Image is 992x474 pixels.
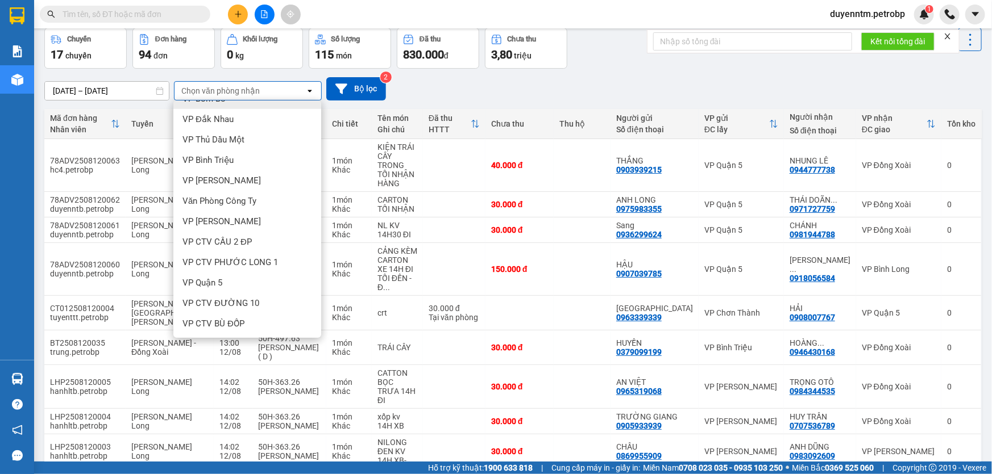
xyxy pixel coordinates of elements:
[12,399,23,410] span: question-circle
[377,438,417,456] div: NILONG ĐEN KV
[181,85,260,97] div: Chọn văn phòng nhận
[377,204,417,213] div: TỐI NHẬN
[50,114,111,123] div: Mã đơn hàng
[428,462,533,474] span: Hỗ trợ kỹ thuật:
[704,200,778,209] div: VP Quận 5
[377,142,417,161] div: KIỆN TRÁI CÂY
[790,126,850,135] div: Số điện thoại
[514,51,532,60] span: triệu
[704,161,778,170] div: VP Quận 5
[131,156,192,174] span: [PERSON_NAME] Long
[65,51,92,60] span: chuyến
[380,72,392,83] sup: 2
[332,347,366,356] div: Khác
[243,35,278,43] div: Khối lượng
[643,462,783,474] span: Miền Nam
[377,343,417,352] div: TRÁI CÂY
[377,230,417,239] div: 14H30 ĐI
[616,451,662,460] div: 0869955909
[831,195,837,204] span: ...
[862,265,936,274] div: VP Bình Long
[50,221,120,230] div: 78ADV2508120061
[790,221,850,230] div: CHÁNH
[332,195,366,204] div: 1 món
[221,28,303,69] button: Khối lượng0kg
[309,28,391,69] button: Số lượng115món
[429,304,480,313] div: 30.000 đ
[50,269,120,278] div: duyenntb.petrobp
[616,195,693,204] div: ANH LONG
[228,5,248,24] button: plus
[790,313,835,322] div: 0908007767
[947,343,976,352] div: 0
[332,313,366,322] div: Khác
[817,338,824,347] span: ...
[227,48,233,61] span: 0
[491,225,548,234] div: 30.000 đ
[219,338,247,347] div: 13:00
[332,119,366,128] div: Chi tiết
[825,463,874,472] strong: 0369 525 060
[616,347,662,356] div: 0379099199
[653,32,852,51] input: Nhập số tổng đài
[862,114,927,123] div: VP nhận
[155,35,186,43] div: Đơn hàng
[616,204,662,213] div: 0975983355
[332,451,366,460] div: Khác
[219,377,247,387] div: 14:02
[429,125,471,134] div: HTTT
[377,456,417,465] div: 14H XB-
[332,304,366,313] div: 1 món
[862,382,936,391] div: VP Đồng Xoài
[377,221,417,230] div: NL KV
[182,195,256,207] span: Văn Phòng Công Ty
[332,260,366,269] div: 1 món
[616,338,693,347] div: HUYỀN
[947,225,976,234] div: 0
[50,204,120,213] div: duyenntb.petrobp
[616,125,693,134] div: Số điện thoại
[131,119,208,128] div: Tuyến
[50,421,120,430] div: hanhltb.petrobp
[919,9,929,19] img: icon-new-feature
[258,377,321,387] div: 50H-363.26
[704,343,778,352] div: VP Bình Triệu
[965,5,985,24] button: caret-down
[947,308,976,317] div: 0
[947,382,976,391] div: 0
[616,421,662,430] div: 0905933939
[423,109,485,139] th: Toggle SortBy
[132,28,215,69] button: Đơn hàng94đơn
[862,161,936,170] div: VP Đồng Xoài
[551,462,640,474] span: Cung cấp máy in - giấy in:
[491,265,548,274] div: 150.000 đ
[947,417,976,426] div: 0
[485,28,567,69] button: Chưa thu3,80 triệu
[790,255,850,274] div: GARA MINH ĐỨC
[11,45,23,57] img: solution-icon
[258,442,321,451] div: 50H-363.26
[258,412,321,421] div: 50H-363.26
[947,447,976,456] div: 0
[234,10,242,18] span: plus
[790,304,850,313] div: HẢI
[927,5,931,13] span: 1
[131,299,208,326] span: [PERSON_NAME][GEOGRAPHIC_DATA][PERSON_NAME]
[12,450,23,461] span: message
[51,48,63,61] span: 17
[491,200,548,209] div: 30.000 đ
[420,35,441,43] div: Đã thu
[947,119,976,128] div: Tồn kho
[219,451,247,460] div: 12/08
[139,48,151,61] span: 94
[219,347,247,356] div: 12/08
[882,462,884,474] span: |
[790,112,850,121] div: Người nhận
[377,246,417,265] div: CẢNG KÈM CARTON
[305,86,314,95] svg: open
[679,463,783,472] strong: 0708 023 035 - 0935 103 250
[219,442,247,451] div: 14:02
[790,265,796,274] span: ...
[856,109,941,139] th: Toggle SortBy
[182,134,244,145] span: VP Thủ Dầu Một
